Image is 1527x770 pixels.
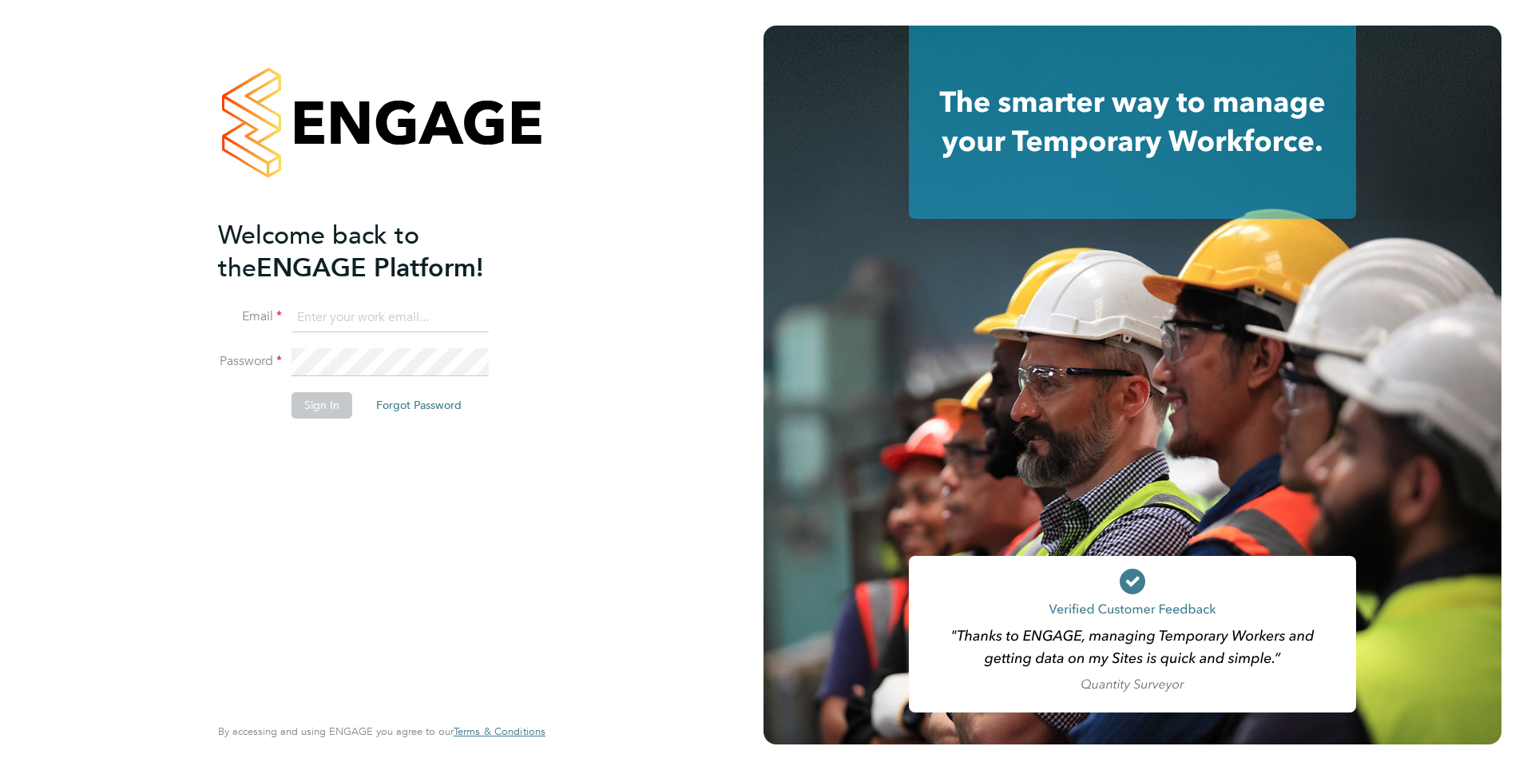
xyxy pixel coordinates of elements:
a: Terms & Conditions [454,725,545,738]
button: Sign In [292,392,352,418]
button: Forgot Password [363,392,474,418]
label: Password [218,353,282,370]
input: Enter your work email... [292,304,489,332]
label: Email [218,308,282,325]
span: Welcome back to the [218,220,419,284]
span: By accessing and using ENGAGE you agree to our [218,724,545,738]
h2: ENGAGE Platform! [218,219,529,284]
